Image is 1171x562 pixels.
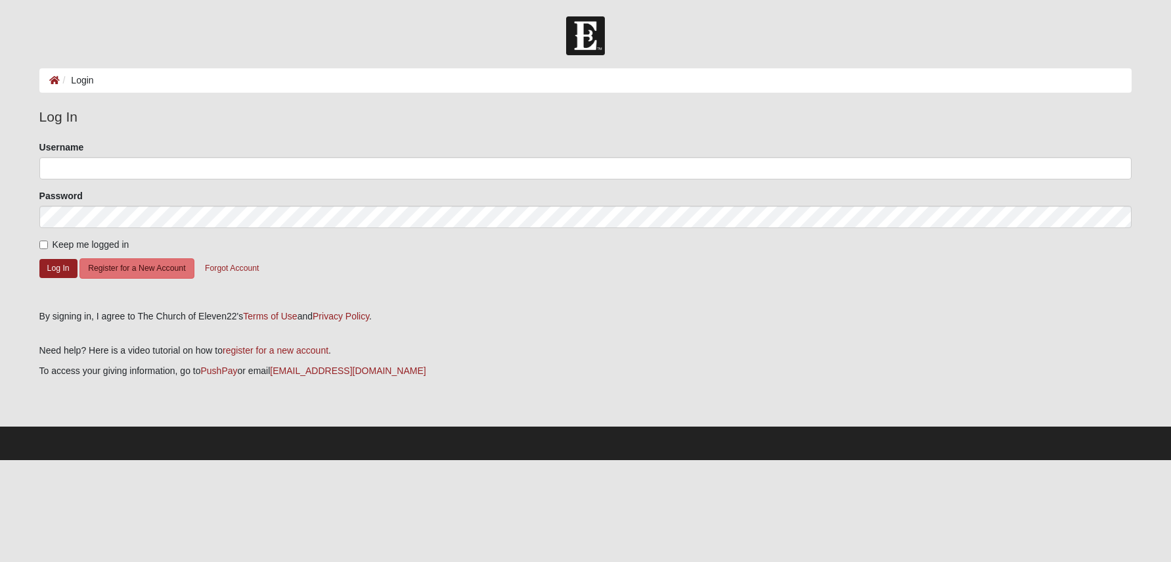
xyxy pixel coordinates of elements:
[270,365,426,376] a: [EMAIL_ADDRESS][DOMAIN_NAME]
[39,189,83,202] label: Password
[566,16,605,55] img: Church of Eleven22 Logo
[39,259,77,278] button: Log In
[223,345,328,356] a: register for a new account
[313,311,369,321] a: Privacy Policy
[243,311,297,321] a: Terms of Use
[39,310,1132,323] div: By signing in, I agree to The Church of Eleven22's and .
[39,344,1132,358] p: Need help? Here is a video tutorial on how to .
[200,365,237,376] a: PushPay
[39,364,1132,378] p: To access your giving information, go to or email
[60,74,94,87] li: Login
[196,258,267,279] button: Forgot Account
[39,141,84,154] label: Username
[79,258,194,279] button: Register for a New Account
[39,106,1132,128] legend: Log In
[53,239,129,250] span: Keep me logged in
[39,241,48,249] input: Keep me logged in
